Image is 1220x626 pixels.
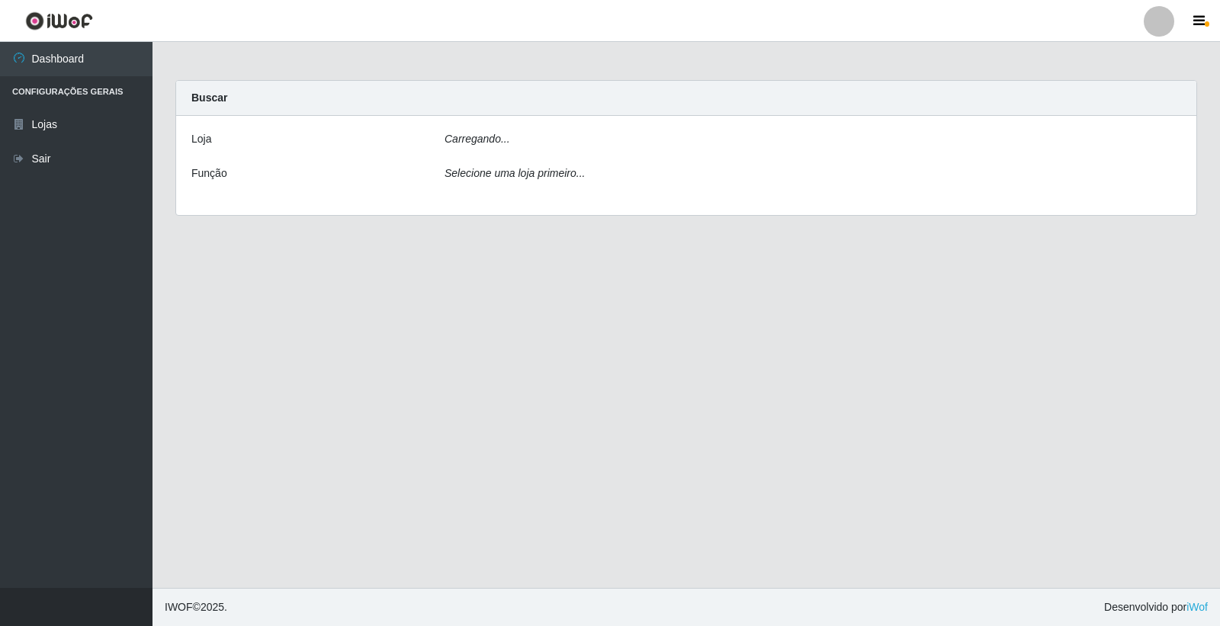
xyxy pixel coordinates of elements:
[445,133,510,145] i: Carregando...
[191,165,227,181] label: Função
[1104,599,1208,615] span: Desenvolvido por
[165,601,193,613] span: IWOF
[165,599,227,615] span: © 2025 .
[1186,601,1208,613] a: iWof
[25,11,93,30] img: CoreUI Logo
[445,167,585,179] i: Selecione uma loja primeiro...
[191,131,211,147] label: Loja
[191,91,227,104] strong: Buscar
